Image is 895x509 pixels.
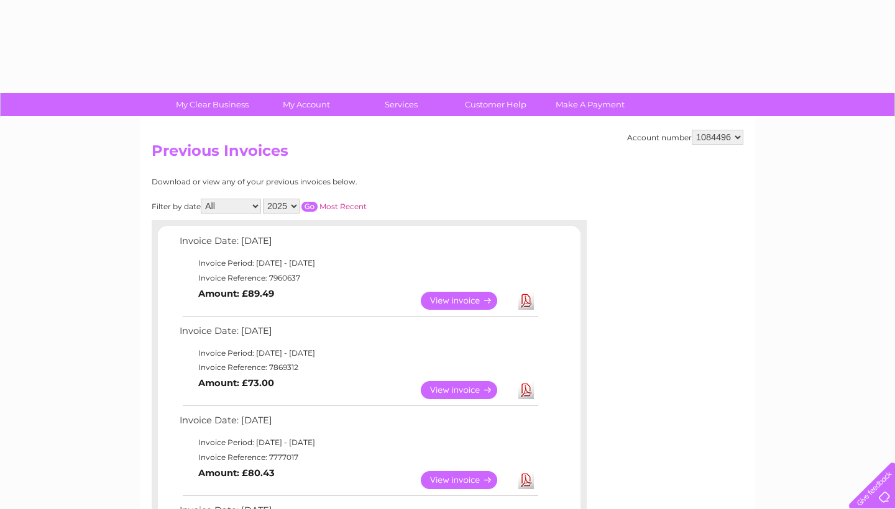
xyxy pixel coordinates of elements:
[444,93,547,116] a: Customer Help
[198,377,274,389] b: Amount: £73.00
[518,381,534,399] a: Download
[177,323,540,346] td: Invoice Date: [DATE]
[319,202,367,211] a: Most Recent
[152,199,478,214] div: Filter by date
[161,93,264,116] a: My Clear Business
[255,93,358,116] a: My Account
[177,256,540,271] td: Invoice Period: [DATE] - [DATE]
[198,467,275,479] b: Amount: £80.43
[198,288,274,299] b: Amount: £89.49
[421,381,512,399] a: View
[627,130,743,145] div: Account number
[177,346,540,361] td: Invoice Period: [DATE] - [DATE]
[518,292,534,310] a: Download
[152,142,743,166] h2: Previous Invoices
[421,292,512,310] a: View
[152,178,478,186] div: Download or view any of your previous invoices below.
[518,471,534,489] a: Download
[177,450,540,465] td: Invoice Reference: 7777017
[177,435,540,450] td: Invoice Period: [DATE] - [DATE]
[539,93,641,116] a: Make A Payment
[177,412,540,435] td: Invoice Date: [DATE]
[421,471,512,489] a: View
[350,93,452,116] a: Services
[177,271,540,286] td: Invoice Reference: 7960637
[177,233,540,256] td: Invoice Date: [DATE]
[177,360,540,375] td: Invoice Reference: 7869312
